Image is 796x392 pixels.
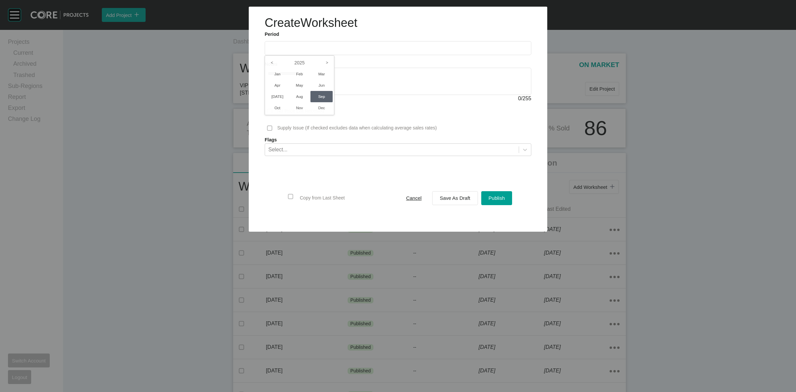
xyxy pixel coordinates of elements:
li: Sep [310,91,333,102]
li: Dec [310,102,333,114]
li: Mar [310,68,333,80]
li: [DATE] [266,91,289,102]
label: 2025 [266,57,333,68]
li: May [289,80,311,91]
li: Jan [266,68,289,80]
li: Feb [289,68,311,80]
i: > [321,57,333,68]
li: Nov [289,102,311,114]
li: Aug [289,91,311,102]
li: Oct [266,102,289,114]
li: Jun [310,80,333,91]
li: Apr [266,80,289,91]
i: < [266,57,278,68]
